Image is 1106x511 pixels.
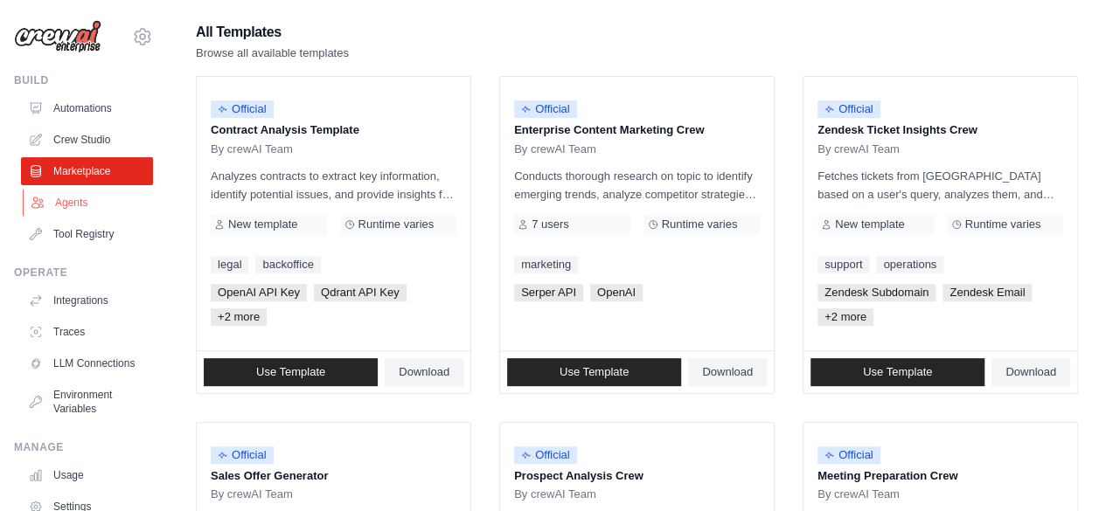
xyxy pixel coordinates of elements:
a: Crew Studio [21,126,153,154]
span: Official [211,446,274,464]
span: Runtime varies [965,218,1041,231]
a: Environment Variables [21,381,153,423]
span: Zendesk Subdomain [817,284,936,301]
p: Conducts thorough research on topic to identify emerging trends, analyze competitor strategies, a... [514,167,760,204]
a: support [817,256,869,273]
span: New template [228,218,297,231]
span: OpenAI API Key [211,284,307,301]
p: Contract Analysis Template [211,121,456,139]
span: Official [514,446,577,464]
span: OpenAI [590,284,643,301]
a: Usage [21,461,153,489]
a: LLM Connections [21,349,153,377]
span: By crewAI Team [817,487,900,501]
p: Zendesk Ticket Insights Crew [817,121,1063,139]
span: Runtime varies [662,218,738,231]
a: operations [876,256,943,273]
h2: All Templates [196,20,349,45]
span: By crewAI Team [211,142,293,156]
p: Analyzes contracts to extract key information, identify potential issues, and provide insights fo... [211,167,456,204]
p: Fetches tickets from [GEOGRAPHIC_DATA] based on a user's query, analyzes them, and generates a su... [817,167,1063,204]
a: Tool Registry [21,220,153,248]
p: Meeting Preparation Crew [817,467,1063,485]
img: Logo [14,20,101,53]
span: Runtime varies [358,218,435,231]
span: Qdrant API Key [314,284,407,301]
span: Official [817,446,880,464]
div: Operate [14,266,153,280]
span: Zendesk Email [943,284,1032,301]
span: New template [835,218,904,231]
span: Use Template [256,365,325,379]
a: Use Template [810,358,984,386]
div: Manage [14,440,153,454]
span: Official [211,100,274,118]
a: Marketplace [21,157,153,185]
span: +2 more [211,308,267,326]
span: +2 more [817,308,873,326]
a: Use Template [204,358,378,386]
a: legal [211,256,248,273]
span: Official [514,100,577,118]
p: Browse all available templates [196,45,349,62]
span: Official [817,100,880,118]
span: Download [1005,365,1056,379]
p: Enterprise Content Marketing Crew [514,121,760,139]
span: 7 users [532,218,569,231]
span: Download [399,365,449,379]
a: Automations [21,94,153,122]
div: Build [14,73,153,87]
p: Sales Offer Generator [211,467,456,485]
p: Prospect Analysis Crew [514,467,760,485]
span: Use Template [560,365,629,379]
span: Use Template [863,365,932,379]
a: Traces [21,318,153,346]
a: Agents [23,189,155,217]
a: marketing [514,256,578,273]
span: By crewAI Team [817,142,900,156]
span: By crewAI Team [514,487,596,501]
a: Integrations [21,287,153,314]
a: Download [385,358,463,386]
a: Use Template [507,358,681,386]
a: Download [688,358,767,386]
a: Download [991,358,1070,386]
span: By crewAI Team [211,487,293,501]
span: Download [702,365,753,379]
span: Serper API [514,284,583,301]
a: backoffice [255,256,320,273]
span: By crewAI Team [514,142,596,156]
